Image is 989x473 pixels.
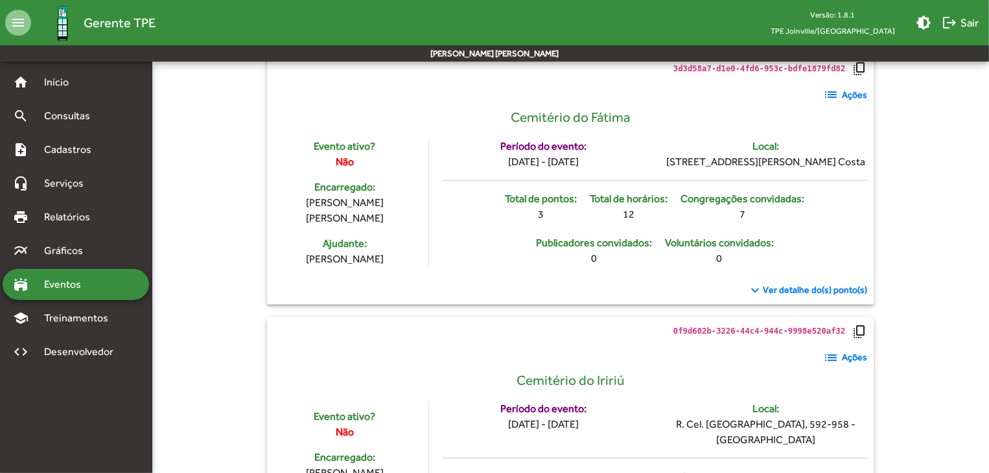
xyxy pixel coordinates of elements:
[667,154,866,170] div: [STREET_ADDRESS][PERSON_NAME] Costa
[500,401,587,417] div: Período do evento:
[13,176,29,191] mat-icon: headset_mic
[760,23,905,39] span: TPE Joinville/[GEOGRAPHIC_DATA]
[500,139,587,154] div: Período do evento:
[843,88,868,102] strong: Ações
[843,351,868,364] strong: Ações
[753,401,780,417] div: Local:
[36,243,100,259] span: Gráficos
[681,207,804,222] div: 7
[517,371,625,391] span: Cemitério do Iririú
[536,251,652,266] div: 0
[13,142,29,157] mat-icon: note_add
[273,409,415,424] div: Evento ativo?
[273,179,415,195] div: Encarregado:
[41,2,84,44] img: Logo
[505,191,577,207] div: Total de pontos:
[536,235,652,251] div: Publicadores convidados:
[36,344,128,360] span: Desenvolvedor
[5,10,31,36] mat-icon: menu
[13,108,29,124] mat-icon: search
[763,283,868,297] span: Ver detalhe do(s) ponto(s)
[13,209,29,225] mat-icon: print
[36,108,107,124] span: Consultas
[511,108,631,128] span: Cemitério do Fátima
[942,15,957,30] mat-icon: logout
[590,207,668,222] div: 12
[824,350,839,365] mat-icon: list
[664,417,867,448] div: R. Cel. [GEOGRAPHIC_DATA], 592-958 - [GEOGRAPHIC_DATA]
[590,191,668,207] div: Total de horários:
[273,154,415,170] div: Não
[273,450,415,465] div: Encarregado:
[673,63,846,75] code: 3d3d58a7-d1e0-4fd6-953c-bdfe1879fd82
[31,2,156,44] a: Gerente TPE
[505,207,577,222] div: 3
[508,417,579,432] div: [DATE] - [DATE]
[13,277,29,292] mat-icon: stadium
[36,142,108,157] span: Cadastros
[824,87,839,102] mat-icon: list
[273,139,415,154] div: Evento ativo?
[84,12,156,33] span: Gerente TPE
[36,277,99,292] span: Eventos
[753,139,780,154] div: Local:
[760,6,905,23] div: Versão: 1.8.1
[13,75,29,90] mat-icon: home
[673,325,846,337] code: 0f9d602b-3226-44c4-944c-9998e520af32
[852,324,868,340] mat-icon: copy_all
[36,310,124,326] span: Treinamentos
[852,61,868,76] mat-icon: copy_all
[942,11,979,34] span: Sair
[748,283,763,298] mat-icon: keyboard_arrow_down
[937,11,984,34] button: Sair
[36,75,87,90] span: Início
[36,176,101,191] span: Serviços
[665,235,774,251] div: Voluntários convidados:
[273,251,415,267] div: [PERSON_NAME]
[13,344,29,360] mat-icon: code
[273,195,415,226] div: [PERSON_NAME] [PERSON_NAME]
[13,243,29,259] mat-icon: multiline_chart
[916,15,931,30] mat-icon: brightness_medium
[13,310,29,326] mat-icon: school
[273,236,415,251] div: Ajudante:
[273,424,415,440] div: Não
[665,251,774,266] div: 0
[508,154,579,170] div: [DATE] - [DATE]
[681,191,804,207] div: Congregações convidadas:
[36,209,107,225] span: Relatórios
